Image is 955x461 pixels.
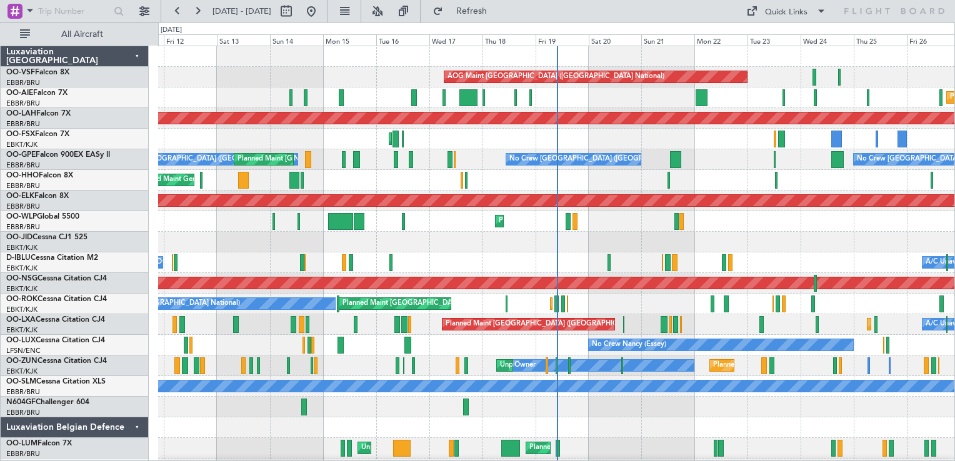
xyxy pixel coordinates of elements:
[6,151,110,159] a: OO-GPEFalcon 900EX EASy II
[6,192,69,200] a: OO-ELKFalcon 8X
[509,150,719,169] div: No Crew [GEOGRAPHIC_DATA] ([GEOGRAPHIC_DATA] National)
[6,110,71,117] a: OO-LAHFalcon 7X
[6,295,107,303] a: OO-ROKCessna Citation CJ4
[6,440,37,447] span: OO-LUM
[6,69,69,76] a: OO-VSFFalcon 8X
[6,295,37,303] span: OO-ROK
[6,346,41,355] a: LFSN/ENC
[500,356,702,375] div: Unplanned Maint [GEOGRAPHIC_DATA]-[GEOGRAPHIC_DATA]
[592,335,666,354] div: No Crew Nancy (Essey)
[6,254,98,262] a: D-IBLUCessna Citation M2
[6,440,72,447] a: OO-LUMFalcon 7X
[447,67,664,86] div: AOG Maint [GEOGRAPHIC_DATA] ([GEOGRAPHIC_DATA] National)
[427,1,502,21] button: Refresh
[6,284,37,294] a: EBKT/KJK
[14,24,136,44] button: All Aircraft
[6,378,106,385] a: OO-SLMCessna Citation XLS
[323,34,376,46] div: Mon 15
[694,34,747,46] div: Mon 22
[589,34,642,46] div: Sat 20
[6,181,40,191] a: EBBR/BRU
[361,439,596,457] div: Unplanned Maint [GEOGRAPHIC_DATA] ([GEOGRAPHIC_DATA] National)
[429,34,482,46] div: Wed 17
[801,34,854,46] div: Wed 24
[342,294,539,313] div: Planned Maint [GEOGRAPHIC_DATA] ([GEOGRAPHIC_DATA])
[217,34,270,46] div: Sat 13
[6,399,89,406] a: N604GFChallenger 604
[6,89,33,97] span: OO-AIE
[6,254,31,262] span: D-IBLU
[765,6,807,19] div: Quick Links
[854,34,907,46] div: Thu 25
[536,34,589,46] div: Fri 19
[6,140,37,149] a: EBKT/KJK
[6,213,37,221] span: OO-WLP
[6,78,40,87] a: EBBR/BRU
[6,119,40,129] a: EBBR/BRU
[446,315,642,334] div: Planned Maint [GEOGRAPHIC_DATA] ([GEOGRAPHIC_DATA])
[6,337,36,344] span: OO-LUX
[6,305,37,314] a: EBKT/KJK
[6,387,40,397] a: EBBR/BRU
[376,34,429,46] div: Tue 16
[713,356,859,375] div: Planned Maint Kortrijk-[GEOGRAPHIC_DATA]
[212,6,271,17] span: [DATE] - [DATE]
[6,131,69,138] a: OO-FSXFalcon 7X
[6,192,34,200] span: OO-ELK
[6,172,73,179] a: OO-HHOFalcon 8X
[6,408,40,417] a: EBBR/BRU
[32,30,132,39] span: All Aircraft
[6,213,79,221] a: OO-WLPGlobal 5500
[6,234,32,241] span: OO-JID
[164,34,217,46] div: Fri 12
[6,275,37,282] span: OO-NSG
[6,161,40,170] a: EBBR/BRU
[6,325,37,335] a: EBKT/KJK
[6,234,87,241] a: OO-JIDCessna CJ1 525
[6,357,107,365] a: OO-ZUNCessna Citation CJ4
[6,202,40,211] a: EBBR/BRU
[6,69,35,76] span: OO-VSF
[270,34,323,46] div: Sun 14
[237,150,464,169] div: Planned Maint [GEOGRAPHIC_DATA] ([GEOGRAPHIC_DATA] National)
[136,171,239,189] div: Planned Maint Geneva (Cointrin)
[6,337,105,344] a: OO-LUXCessna Citation CJ4
[6,367,37,376] a: EBKT/KJK
[446,7,498,16] span: Refresh
[161,25,182,36] div: [DATE]
[6,131,35,138] span: OO-FSX
[6,357,37,365] span: OO-ZUN
[6,316,105,324] a: OO-LXACessna Citation CJ4
[6,275,107,282] a: OO-NSGCessna Citation CJ4
[38,2,110,21] input: Trip Number
[6,172,39,179] span: OO-HHO
[6,151,36,159] span: OO-GPE
[6,316,36,324] span: OO-LXA
[6,378,36,385] span: OO-SLM
[6,222,40,232] a: EBBR/BRU
[6,449,40,459] a: EBBR/BRU
[114,150,323,169] div: No Crew [GEOGRAPHIC_DATA] ([GEOGRAPHIC_DATA] National)
[6,264,37,273] a: EBKT/KJK
[6,99,40,108] a: EBBR/BRU
[6,243,37,252] a: EBKT/KJK
[747,34,801,46] div: Tue 23
[499,212,564,230] div: Planned Maint Liege
[740,1,832,21] button: Quick Links
[6,110,36,117] span: OO-LAH
[6,89,67,97] a: OO-AIEFalcon 7X
[529,439,756,457] div: Planned Maint [GEOGRAPHIC_DATA] ([GEOGRAPHIC_DATA] National)
[6,399,36,406] span: N604GF
[514,356,536,375] div: Owner
[482,34,536,46] div: Thu 18
[641,34,694,46] div: Sun 21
